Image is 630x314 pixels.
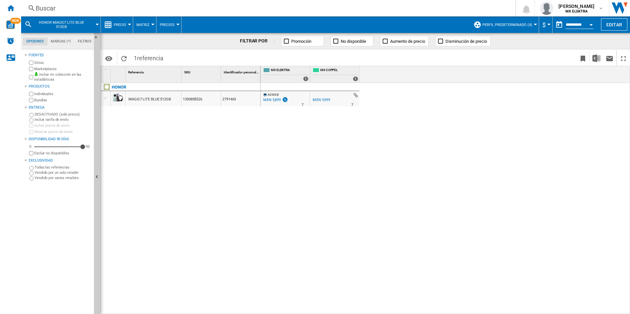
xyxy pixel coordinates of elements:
[112,66,125,76] div: Sort None
[473,16,535,33] div: Perfil predeterminado (4)
[29,92,33,96] input: Individuales
[262,66,310,83] div: MX ELEKTRA 1 offers sold by MX ELEKTRA
[482,16,535,33] button: Perfil predeterminado (4)
[160,23,175,27] span: Precios
[540,2,553,15] img: profile.jpg
[29,171,34,175] input: Vendido por un solo retailer
[104,16,129,33] div: Precio
[34,144,83,150] md-slider: Disponibilidad
[29,130,33,134] input: Mostrar precio de envío
[35,20,88,29] span: HONOR MAGIC7 LITE BLUE 512GB
[553,18,566,31] button: md-calendar
[29,105,91,110] div: Entrega
[29,53,91,58] div: Fuentes
[35,112,91,117] label: DESACTIVADO (solo precio)
[102,52,115,64] button: Opciones
[301,102,303,108] div: Tiempo de entrega : 7 días
[585,18,597,30] button: Open calendar
[183,66,221,76] div: SKU Sort None
[137,55,163,62] span: referencia
[34,92,91,96] label: Individuales
[29,151,33,155] input: Mostrar precio de envío
[312,97,330,103] div: MXN 9,999
[390,39,425,44] span: Aumento de precio
[184,70,190,74] span: SKU
[128,70,144,74] span: Referencia
[380,36,429,46] button: Aumento de precio
[29,158,91,163] div: Exclusividad
[182,91,221,106] div: 1300855526
[320,68,358,73] span: MX COPPEL
[136,23,150,27] span: Matriz
[601,18,627,31] button: Editar
[291,39,311,44] span: Promoción
[114,23,126,27] span: Precio
[10,18,21,24] span: NEW
[35,170,91,175] label: Vendido por un solo retailer
[282,97,288,102] img: promotionV3.png
[29,166,34,170] input: Todas las referencias
[29,73,33,81] input: Incluir mi colección en las estadísticas
[313,98,330,102] div: MXN 9,999
[129,92,171,107] div: MAGIC7 LITE BLUE 512GB
[34,66,91,71] label: Marketplaces
[24,16,97,33] div: HONOR MAGIC7 LITE BLUE 512GB
[35,165,91,170] label: Todas las referencias
[34,98,91,103] label: Bundles
[351,102,353,108] div: Tiempo de entrega : 7 días
[47,38,74,45] md-tab-item: Marcas (*)
[617,50,630,66] button: Maximizar
[311,66,359,83] div: MX COPPEL 1 offers sold by MX COPPEL
[222,66,260,76] div: Identificador personalizado Sort None
[590,50,603,66] button: Descargar en Excel
[542,21,546,28] span: $
[240,38,274,44] div: FILTRAR POR
[29,98,33,102] input: Bundles
[34,60,91,65] label: Sitios
[6,20,15,29] img: wise-card.svg
[271,68,308,73] span: MX ELEKTRA
[263,98,281,102] div: MXN 5,899
[268,93,279,96] span: AGWEB
[34,129,91,134] label: Mostrar precio de envío
[35,16,95,33] button: HONOR MAGIC7 LITE BLUE 512GB
[112,83,126,91] div: Haga clic para filtrar por esa marca
[592,54,600,62] img: excel-24x24.png
[576,50,589,66] button: Marcar este reporte
[34,72,38,76] img: mysite-bg-18x18.png
[222,66,260,76] div: Sort None
[136,16,153,33] button: Matriz
[23,38,47,45] md-tab-item: Opciones
[281,36,324,46] button: Promoción
[303,76,308,81] div: 1 offers sold by MX ELEKTRA
[341,39,366,44] span: No disponible
[224,70,264,74] span: Identificador personalizado
[117,50,130,66] button: Recargar
[482,23,532,27] span: Perfil predeterminado (4)
[353,76,358,81] div: 1 offers sold by MX COPPEL
[262,97,288,103] div: MXN 5,899
[542,16,549,33] button: $
[127,66,181,76] div: Sort None
[445,39,487,44] span: Disminución de precio
[130,50,167,64] span: 1
[35,117,91,122] label: Incluir tarifa de envío
[29,84,91,89] div: Productos
[29,61,33,65] input: Sitios
[160,16,178,33] button: Precios
[29,137,91,142] div: Disponibilidad 90 Días
[603,50,616,66] button: Enviar este reporte por correo electrónico
[29,67,33,71] input: Marketplaces
[183,66,221,76] div: Sort None
[114,16,129,33] button: Precio
[29,176,34,181] input: Vendido por varios retailers
[558,3,594,10] span: [PERSON_NAME]
[330,36,373,46] button: No disponible
[221,91,260,106] div: 2791463
[34,151,91,156] label: Excluir no disponibles
[7,37,14,45] img: alerts-logo.svg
